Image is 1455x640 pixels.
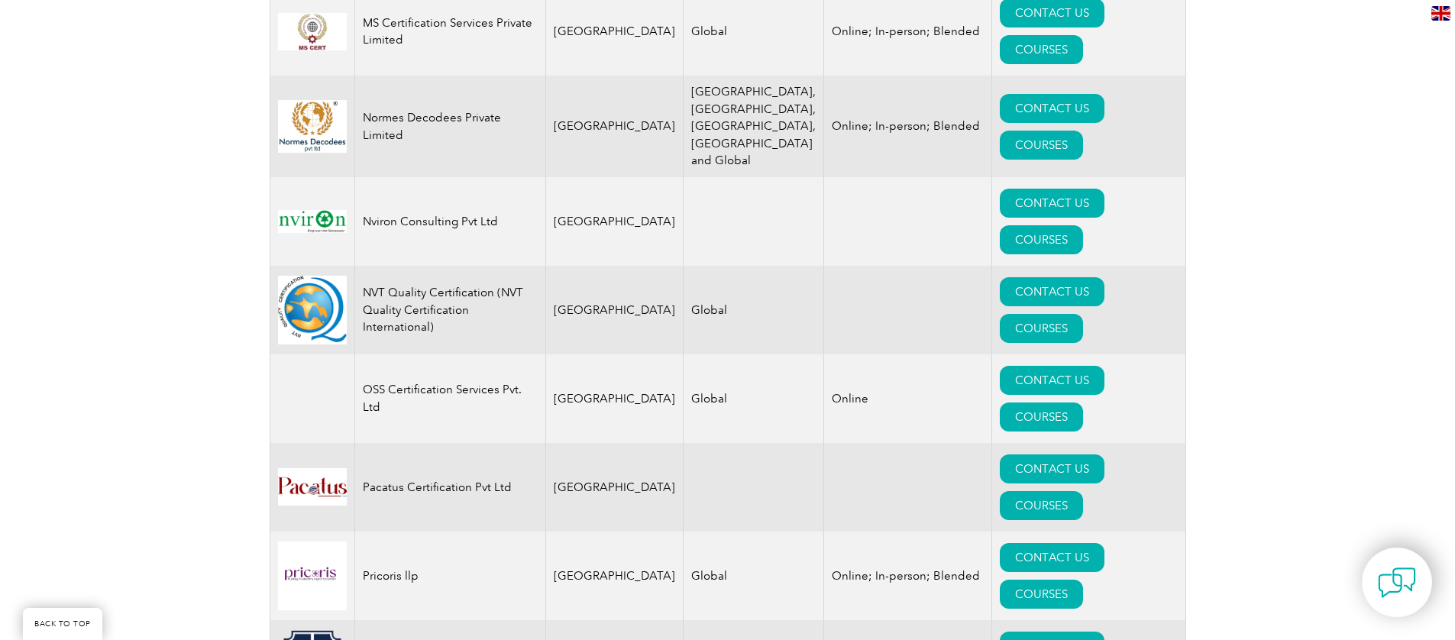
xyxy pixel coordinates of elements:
img: en [1431,6,1450,21]
td: Nviron Consulting Pvt Ltd [354,177,545,266]
td: Pacatus Certification Pvt Ltd [354,443,545,532]
a: COURSES [1000,131,1083,160]
td: Global [683,266,823,354]
a: CONTACT US [1000,277,1104,306]
td: OSS Certification Services Pvt. Ltd [354,354,545,443]
td: [GEOGRAPHIC_DATA], [GEOGRAPHIC_DATA], [GEOGRAPHIC_DATA], [GEOGRAPHIC_DATA] and Global [683,76,823,177]
a: CONTACT US [1000,189,1104,218]
img: 143f1dc9-a173-f011-b4cc-000d3acb86eb-logo.jpg [278,541,347,610]
td: [GEOGRAPHIC_DATA] [545,354,683,443]
img: 9fd1c908-7ae1-ec11-bb3e-002248d3b10e-logo.jpg [278,13,347,50]
a: COURSES [1000,580,1083,609]
img: 8c6e383d-39a3-ec11-983f-002248154ade-logo.jpg [278,210,347,233]
td: Pricoris llp [354,532,545,620]
img: contact-chat.png [1378,564,1416,602]
td: Online; In-person; Blended [823,76,991,177]
img: f8318ad0-2dc2-eb11-bacc-0022481832e0-logo.png [278,276,347,344]
a: COURSES [1000,491,1083,520]
a: CONTACT US [1000,366,1104,395]
td: Online [823,354,991,443]
a: COURSES [1000,402,1083,432]
a: CONTACT US [1000,94,1104,123]
td: [GEOGRAPHIC_DATA] [545,532,683,620]
td: [GEOGRAPHIC_DATA] [545,76,683,177]
a: BACK TO TOP [23,608,102,640]
td: [GEOGRAPHIC_DATA] [545,266,683,354]
td: Global [683,354,823,443]
a: COURSES [1000,314,1083,343]
a: COURSES [1000,35,1083,64]
img: a70504ba-a5a0-ef11-8a69-0022489701c2-logo.jpg [278,468,347,506]
a: COURSES [1000,225,1083,254]
td: [GEOGRAPHIC_DATA] [545,177,683,266]
td: Global [683,532,823,620]
td: Normes Decodees Private Limited [354,76,545,177]
td: Online; In-person; Blended [823,532,991,620]
a: CONTACT US [1000,543,1104,572]
img: e7b63985-9dc1-ec11-983f-002248d3b10e-logo.png [278,100,347,152]
td: [GEOGRAPHIC_DATA] [545,443,683,532]
a: CONTACT US [1000,454,1104,483]
td: NVT Quality Certification (NVT Quality Certification International) [354,266,545,354]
